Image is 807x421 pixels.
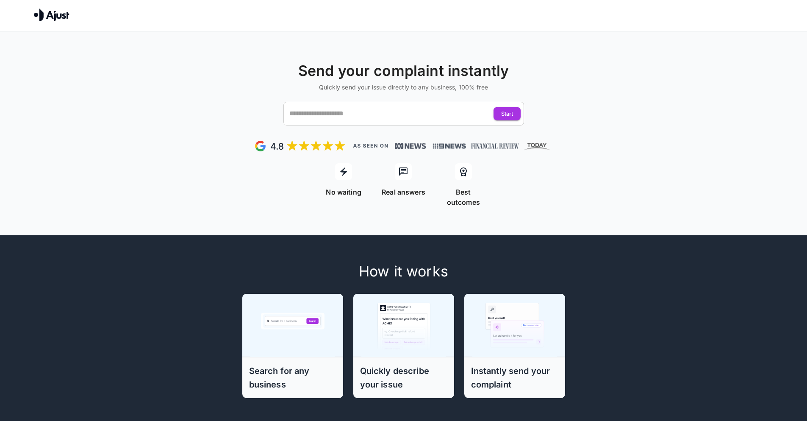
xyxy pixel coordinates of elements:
img: Ajust [34,8,69,21]
h4: Send your complaint instantly [3,62,804,80]
img: News, Financial Review, Today [430,140,553,152]
h6: Search for any business [249,364,336,391]
h6: Quickly send your issue directly to any business, 100% free [3,83,804,92]
img: Step 1 [250,293,335,357]
p: Best outcomes [438,187,488,207]
img: Google Review - 5 stars [254,139,346,153]
img: News, Financial Review, Today [395,142,426,151]
p: No waiting [326,187,361,197]
h6: Instantly send your complaint [471,364,558,391]
img: Step 2 [361,293,446,357]
p: Real answers [382,187,425,197]
img: As seen on [353,144,388,148]
img: Step 3 [472,293,557,357]
h4: How it works [187,262,621,280]
h6: Quickly describe your issue [360,364,447,391]
button: Start [494,107,521,120]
